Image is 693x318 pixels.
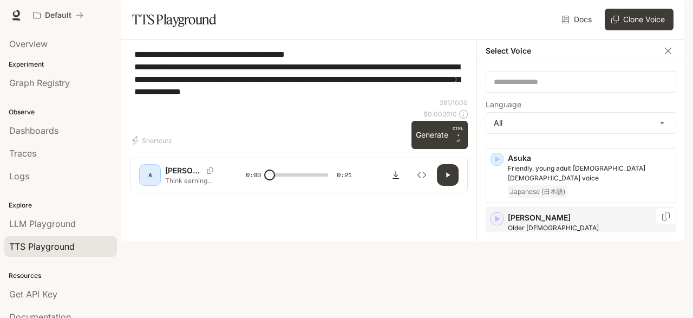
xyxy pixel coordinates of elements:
[202,167,218,174] button: Copy Voice ID
[246,170,261,180] span: 0:00
[453,125,463,145] p: ⏎
[165,176,220,185] p: Think earning more money means higher taxes? WRONG! Here’s the truth: The U.S. uses a progressive...
[605,9,674,30] button: Clone Voice
[130,132,176,149] button: Shortcuts
[132,9,216,30] h1: TTS Playground
[453,125,463,138] p: CTRL +
[411,121,468,149] button: GenerateCTRL +⏎
[508,223,671,243] p: Older British male with a refined and articulate voice
[440,98,468,107] p: 261 / 1000
[423,109,457,119] p: $ 0.002610
[337,170,352,180] span: 0:21
[486,113,676,133] div: All
[508,185,567,198] span: Japanese (日本語)
[560,9,596,30] a: Docs
[508,164,671,183] p: Friendly, young adult Japanese female voice
[411,164,433,186] button: Inspect
[141,166,159,184] div: A
[508,153,671,164] p: Asuka
[165,165,202,176] p: [PERSON_NAME]
[28,4,88,26] button: All workspaces
[508,212,671,223] p: [PERSON_NAME]
[486,101,521,108] p: Language
[385,164,407,186] button: Download audio
[661,212,671,220] button: Copy Voice ID
[45,11,71,20] p: Default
